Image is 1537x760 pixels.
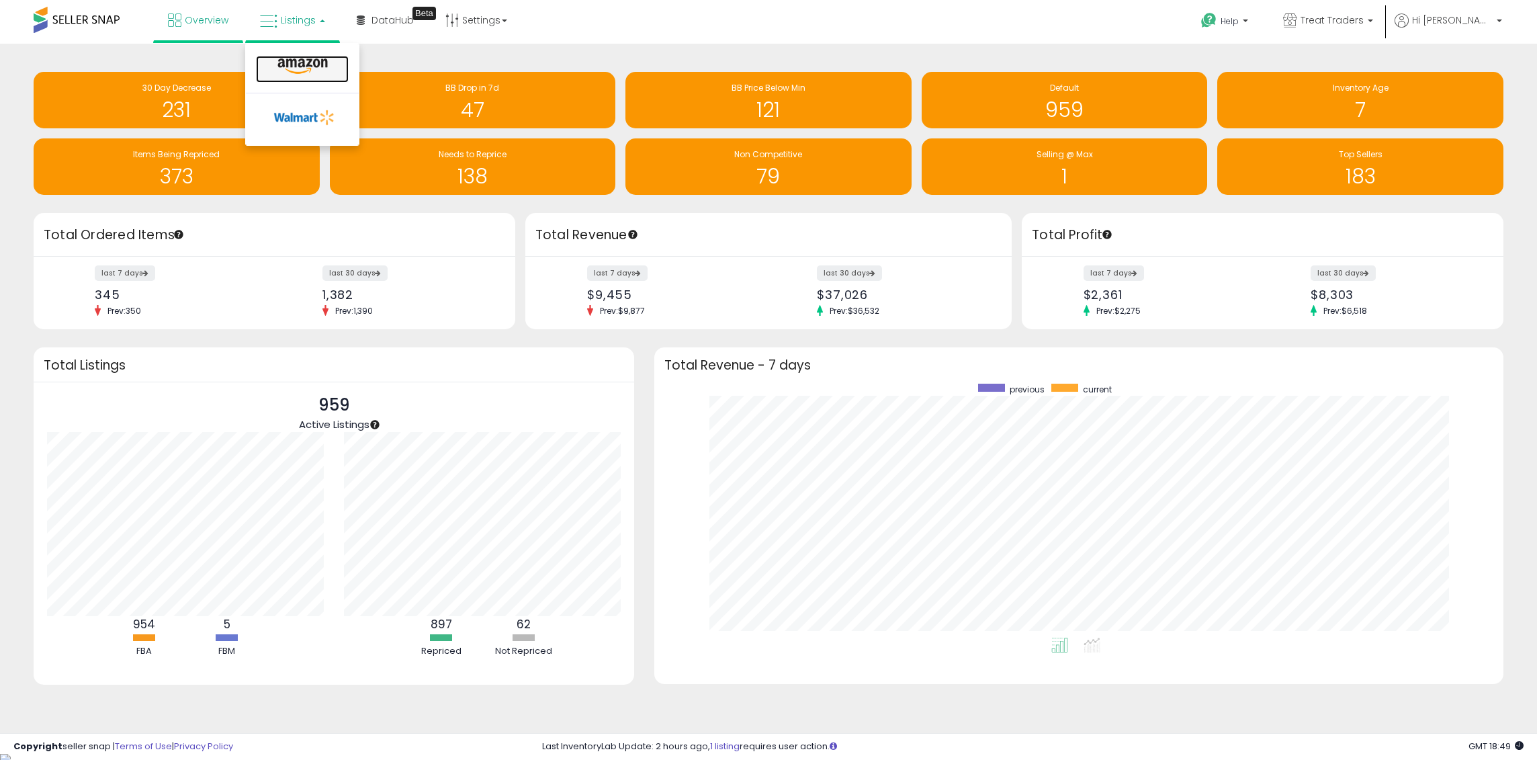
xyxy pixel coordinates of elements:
[817,265,882,281] label: last 30 days
[632,99,905,121] h1: 121
[1221,15,1239,27] span: Help
[34,72,320,128] a: 30 Day Decrease 231
[732,82,805,93] span: BB Price Below Min
[1311,265,1376,281] label: last 30 days
[1311,288,1480,302] div: $8,303
[328,305,380,316] span: Prev: 1,390
[401,645,482,658] div: Repriced
[1084,288,1253,302] div: $2,361
[1101,228,1113,241] div: Tooltip anchor
[587,265,648,281] label: last 7 days
[445,82,499,93] span: BB Drop in 7d
[439,149,507,160] span: Needs to Reprice
[1301,13,1364,27] span: Treat Traders
[330,138,616,195] a: Needs to Reprice 138
[1037,149,1093,160] span: Selling @ Max
[142,82,211,93] span: 30 Day Decrease
[1224,99,1497,121] h1: 7
[322,265,388,281] label: last 30 days
[542,741,1524,753] div: Last InventoryLab Update: 2 hours ago, requires user action.
[101,305,148,316] span: Prev: 350
[1010,384,1045,395] span: previous
[1217,138,1503,195] a: Top Sellers 183
[627,228,639,241] div: Tooltip anchor
[734,149,802,160] span: Non Competitive
[330,72,616,128] a: BB Drop in 7d 47
[1317,305,1374,316] span: Prev: $6,518
[1032,226,1493,245] h3: Total Profit
[664,360,1493,370] h3: Total Revenue - 7 days
[95,265,155,281] label: last 7 days
[1090,305,1147,316] span: Prev: $2,275
[371,13,414,27] span: DataHub
[1190,2,1262,44] a: Help
[44,226,505,245] h3: Total Ordered Items
[34,138,320,195] a: Items Being Repriced 373
[632,165,905,187] h1: 79
[337,165,609,187] h1: 138
[1217,72,1503,128] a: Inventory Age 7
[517,616,531,632] b: 62
[1468,740,1524,753] span: 2025-08-12 18:49 GMT
[1083,384,1112,395] span: current
[535,226,1002,245] h3: Total Revenue
[13,741,233,753] div: seller snap | |
[1200,12,1217,29] i: Get Help
[593,305,652,316] span: Prev: $9,877
[1395,13,1502,44] a: Hi [PERSON_NAME]
[133,616,155,632] b: 954
[928,165,1201,187] h1: 1
[830,742,837,751] i: Click here to read more about un-synced listings.
[922,72,1208,128] a: Default 959
[281,13,316,27] span: Listings
[185,13,228,27] span: Overview
[1333,82,1389,93] span: Inventory Age
[187,645,267,658] div: FBM
[369,419,381,431] div: Tooltip anchor
[823,305,886,316] span: Prev: $36,532
[224,616,230,632] b: 5
[817,288,988,302] div: $37,026
[44,360,624,370] h3: Total Listings
[1050,82,1079,93] span: Default
[115,740,172,753] a: Terms of Use
[299,392,369,418] p: 959
[322,288,492,302] div: 1,382
[1412,13,1493,27] span: Hi [PERSON_NAME]
[710,740,740,753] a: 1 listing
[484,645,564,658] div: Not Repriced
[928,99,1201,121] h1: 959
[174,740,233,753] a: Privacy Policy
[13,740,62,753] strong: Copyright
[1339,149,1382,160] span: Top Sellers
[40,99,313,121] h1: 231
[173,228,185,241] div: Tooltip anchor
[1084,265,1144,281] label: last 7 days
[104,645,185,658] div: FBA
[587,288,758,302] div: $9,455
[1224,165,1497,187] h1: 183
[625,72,912,128] a: BB Price Below Min 121
[625,138,912,195] a: Non Competitive 79
[95,288,264,302] div: 345
[133,149,220,160] span: Items Being Repriced
[922,138,1208,195] a: Selling @ Max 1
[337,99,609,121] h1: 47
[431,616,452,632] b: 897
[299,417,369,431] span: Active Listings
[412,7,436,20] div: Tooltip anchor
[40,165,313,187] h1: 373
